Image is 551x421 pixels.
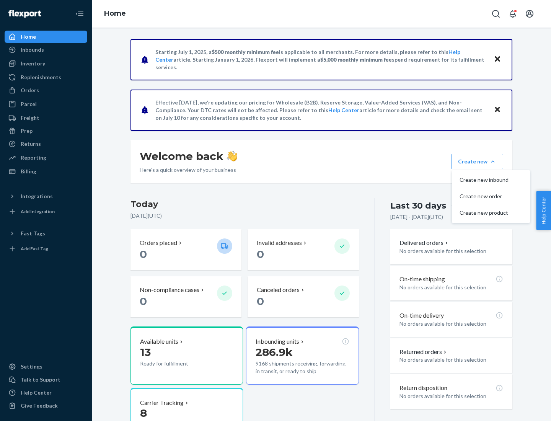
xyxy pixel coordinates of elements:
[5,112,87,124] a: Freight
[488,6,504,21] button: Open Search Box
[72,6,87,21] button: Close Navigation
[5,206,87,218] a: Add Integration
[130,198,359,210] h3: Today
[5,71,87,83] a: Replenishments
[21,154,46,162] div: Reporting
[21,114,39,122] div: Freight
[5,165,87,178] a: Billing
[140,248,147,261] span: 0
[130,212,359,220] p: [DATE] ( UTC )
[399,348,448,356] button: Returned orders
[5,84,87,96] a: Orders
[5,98,87,110] a: Parcel
[21,127,33,135] div: Prep
[5,31,87,43] a: Home
[21,245,48,252] div: Add Fast Tag
[399,392,503,400] p: No orders available for this selection
[248,229,359,270] button: Invalid addresses 0
[328,107,359,113] a: Help Center
[399,356,503,364] p: No orders available for this selection
[257,286,300,294] p: Canceled orders
[5,57,87,70] a: Inventory
[390,200,446,212] div: Last 30 days
[140,360,211,367] p: Ready for fulfillment
[227,151,237,162] img: hand-wave emoji
[5,125,87,137] a: Prep
[21,60,45,67] div: Inventory
[155,48,486,71] p: Starting July 1, 2025, a is applicable to all merchants. For more details, please refer to this a...
[460,210,509,215] span: Create new product
[21,33,36,41] div: Home
[130,326,243,385] button: Available units13Ready for fulfillment
[460,194,509,199] span: Create new order
[21,389,52,397] div: Help Center
[140,346,151,359] span: 13
[130,229,241,270] button: Orders placed 0
[390,213,443,221] p: [DATE] - [DATE] ( UTC )
[140,149,237,163] h1: Welcome back
[104,9,126,18] a: Home
[21,193,53,200] div: Integrations
[5,243,87,255] a: Add Fast Tag
[21,100,37,108] div: Parcel
[21,86,39,94] div: Orders
[5,387,87,399] a: Help Center
[248,276,359,317] button: Canceled orders 0
[21,140,41,148] div: Returns
[5,44,87,56] a: Inbounds
[140,238,177,247] p: Orders placed
[140,295,147,308] span: 0
[5,152,87,164] a: Reporting
[492,54,502,65] button: Close
[140,398,184,407] p: Carrier Tracking
[453,188,528,205] button: Create new order
[399,275,445,284] p: On-time shipping
[257,295,264,308] span: 0
[453,172,528,188] button: Create new inbound
[140,166,237,174] p: Here’s a quick overview of your business
[140,406,147,419] span: 8
[21,363,42,370] div: Settings
[98,3,132,25] ol: breadcrumbs
[492,104,502,116] button: Close
[257,248,264,261] span: 0
[8,10,41,18] img: Flexport logo
[21,208,55,215] div: Add Integration
[5,374,87,386] a: Talk to Support
[399,383,447,392] p: Return disposition
[453,205,528,221] button: Create new product
[460,177,509,183] span: Create new inbound
[5,400,87,412] button: Give Feedback
[140,286,199,294] p: Non-compliance cases
[399,247,503,255] p: No orders available for this selection
[21,230,45,237] div: Fast Tags
[21,402,58,410] div: Give Feedback
[399,311,444,320] p: On-time delivery
[256,337,299,346] p: Inbounding units
[452,154,503,169] button: Create newCreate new inboundCreate new orderCreate new product
[21,376,60,383] div: Talk to Support
[5,138,87,150] a: Returns
[5,227,87,240] button: Fast Tags
[522,6,537,21] button: Open account menu
[5,190,87,202] button: Integrations
[399,284,503,291] p: No orders available for this selection
[256,360,349,375] p: 9168 shipments receiving, forwarding, in transit, or ready to ship
[536,191,551,230] button: Help Center
[5,361,87,373] a: Settings
[256,346,293,359] span: 286.9k
[21,168,36,175] div: Billing
[140,337,178,346] p: Available units
[21,46,44,54] div: Inbounds
[399,238,450,247] button: Delivered orders
[320,56,392,63] span: $5,000 monthly minimum fee
[399,320,503,328] p: No orders available for this selection
[21,73,61,81] div: Replenishments
[155,99,486,122] p: Effective [DATE], we're updating our pricing for Wholesale (B2B), Reserve Storage, Value-Added Se...
[212,49,279,55] span: $500 monthly minimum fee
[505,6,520,21] button: Open notifications
[130,276,241,317] button: Non-compliance cases 0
